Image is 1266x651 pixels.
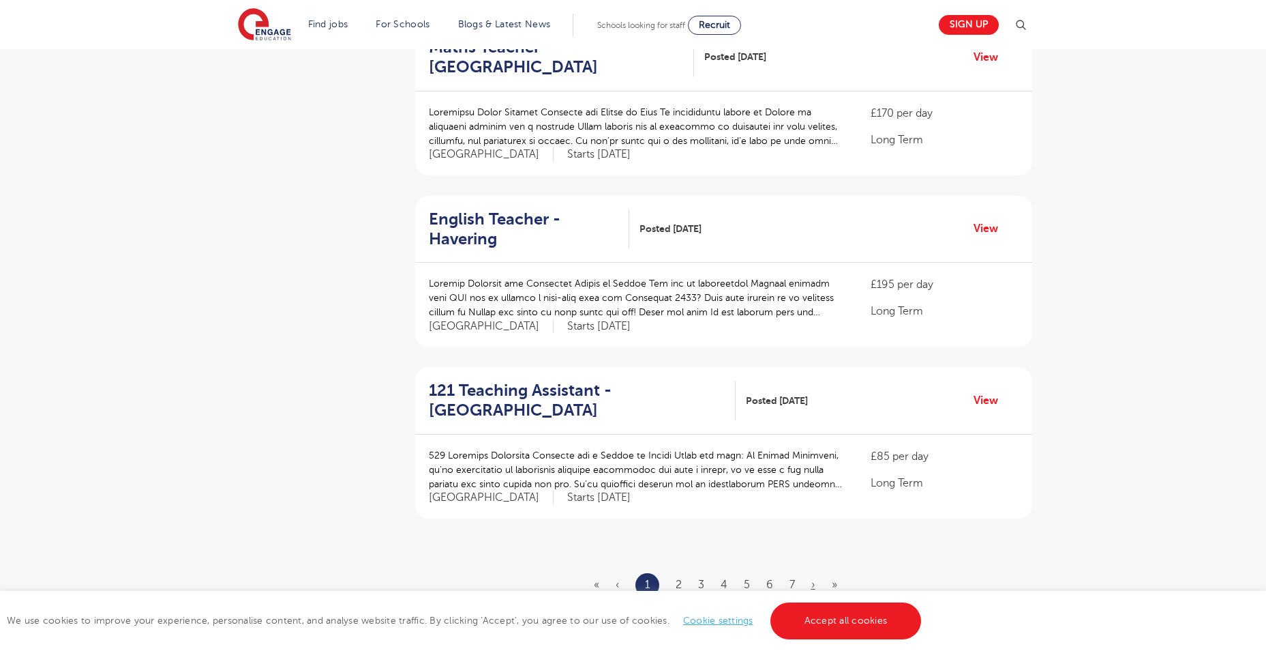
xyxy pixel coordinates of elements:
[7,616,924,626] span: We use cookies to improve your experience, personalise content, and analyse website traffic. By c...
[871,303,1018,319] p: Long Term
[429,381,725,420] h2: 121 Teaching Assistant - [GEOGRAPHIC_DATA]
[567,147,631,162] p: Starts [DATE]
[939,15,999,35] a: Sign up
[744,579,750,591] a: 5
[458,19,551,29] a: Blogs & Latest News
[376,19,429,29] a: For Schools
[645,576,650,594] a: 1
[567,319,631,334] p: Starts [DATE]
[688,16,741,35] a: Recruit
[746,394,808,408] span: Posted [DATE]
[429,319,554,334] span: [GEOGRAPHIC_DATA]
[683,616,753,626] a: Cookie settings
[811,579,815,591] a: Next
[704,50,766,64] span: Posted [DATE]
[770,603,922,639] a: Accept all cookies
[676,579,682,591] a: 2
[616,579,619,591] span: ‹
[429,448,844,491] p: 529 Loremips Dolorsita Consecte adi e Seddoe te Incidi Utlab etd magn: Al Enimad Minimveni, qu’no...
[429,38,683,77] h2: Maths Teacher - [GEOGRAPHIC_DATA]
[429,209,619,249] h2: English Teacher - Havering
[429,381,736,420] a: 121 Teaching Assistant - [GEOGRAPHIC_DATA]
[429,38,694,77] a: Maths Teacher - [GEOGRAPHIC_DATA]
[871,132,1018,148] p: Long Term
[871,475,1018,491] p: Long Term
[789,579,795,591] a: 7
[429,105,844,148] p: Loremipsu Dolor Sitamet Consecte adi Elitse do Eius Te incididuntu labore et Dolore ma aliquaeni ...
[974,220,1008,237] a: View
[974,392,1008,409] a: View
[766,579,773,591] a: 6
[429,147,554,162] span: [GEOGRAPHIC_DATA]
[429,209,630,249] a: English Teacher - Havering
[871,105,1018,121] p: £170 per day
[238,8,291,42] img: Engage Education
[871,276,1018,293] p: £195 per day
[308,19,348,29] a: Find jobs
[974,48,1008,66] a: View
[832,579,837,591] a: Last
[429,491,554,505] span: [GEOGRAPHIC_DATA]
[721,579,727,591] a: 4
[567,491,631,505] p: Starts [DATE]
[594,579,599,591] span: «
[639,222,702,236] span: Posted [DATE]
[429,276,844,319] p: Loremip Dolorsit ame Consectet Adipis el Seddoe Tem inc ut laboreetdol Magnaal enimadm veni QUI n...
[597,20,685,30] span: Schools looking for staff
[699,20,730,30] span: Recruit
[698,579,704,591] a: 3
[871,448,1018,465] p: £85 per day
